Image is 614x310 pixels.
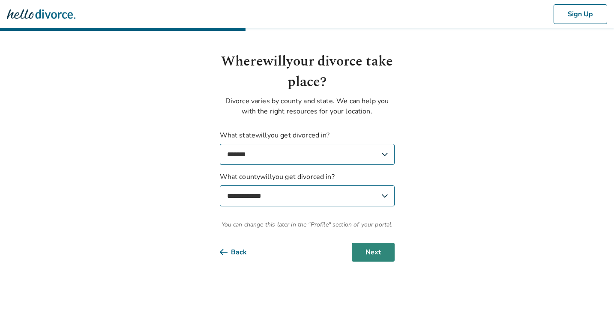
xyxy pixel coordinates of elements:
button: Next [352,243,395,262]
button: Back [220,243,261,262]
label: What county will you get divorced in? [220,172,395,206]
span: You can change this later in the "Profile" section of your portal. [220,220,395,229]
iframe: Chat Widget [571,269,614,310]
button: Sign Up [554,4,607,24]
select: What countywillyou get divorced in? [220,185,395,206]
img: Hello Divorce Logo [7,6,75,23]
p: Divorce varies by county and state. We can help you with the right resources for your location. [220,96,395,116]
h1: Where will your divorce take place? [220,51,395,92]
select: What statewillyou get divorced in? [220,144,395,165]
label: What state will you get divorced in? [220,130,395,165]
